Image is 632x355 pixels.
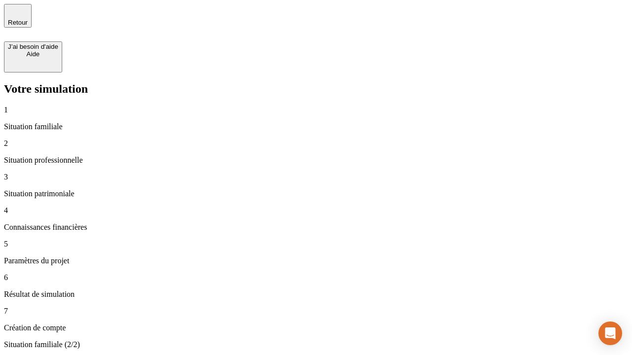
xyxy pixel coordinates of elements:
[4,240,628,248] p: 5
[4,106,628,114] p: 1
[4,223,628,232] p: Connaissances financières
[4,122,628,131] p: Situation familiale
[4,323,628,332] p: Création de compte
[8,50,58,58] div: Aide
[4,82,628,96] h2: Votre simulation
[4,340,628,349] p: Situation familiale (2/2)
[4,4,32,28] button: Retour
[4,156,628,165] p: Situation professionnelle
[4,173,628,181] p: 3
[4,256,628,265] p: Paramètres du projet
[4,273,628,282] p: 6
[4,307,628,316] p: 7
[8,19,28,26] span: Retour
[598,321,622,345] div: Open Intercom Messenger
[4,206,628,215] p: 4
[4,290,628,299] p: Résultat de simulation
[4,189,628,198] p: Situation patrimoniale
[4,41,62,72] button: J’ai besoin d'aideAide
[8,43,58,50] div: J’ai besoin d'aide
[4,139,628,148] p: 2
